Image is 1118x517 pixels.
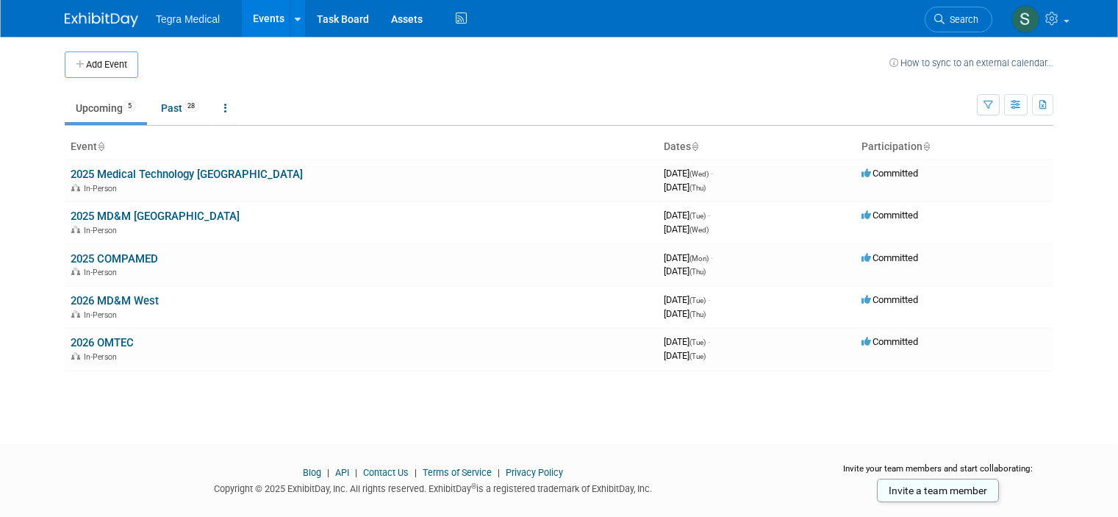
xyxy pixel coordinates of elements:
[303,467,321,478] a: Blog
[471,482,476,491] sup: ®
[84,226,121,235] span: In-Person
[708,210,710,221] span: -
[861,252,918,263] span: Committed
[335,467,349,478] a: API
[84,310,121,320] span: In-Person
[689,184,706,192] span: (Thu)
[664,308,706,319] span: [DATE]
[71,226,80,233] img: In-Person Event
[889,57,1053,68] a: How to sync to an external calendar...
[689,212,706,220] span: (Tue)
[664,350,706,361] span: [DATE]
[71,168,303,181] a: 2025 Medical Technology [GEOGRAPHIC_DATA]
[689,254,709,263] span: (Mon)
[71,184,80,191] img: In-Person Event
[664,182,706,193] span: [DATE]
[84,352,121,362] span: In-Person
[71,210,240,223] a: 2025 MD&M [GEOGRAPHIC_DATA]
[664,224,709,235] span: [DATE]
[363,467,409,478] a: Contact Us
[65,51,138,78] button: Add Event
[664,210,710,221] span: [DATE]
[689,268,706,276] span: (Thu)
[708,336,710,347] span: -
[97,140,104,152] a: Sort by Event Name
[123,101,136,112] span: 5
[689,310,706,318] span: (Thu)
[922,140,930,152] a: Sort by Participation Type
[71,268,80,275] img: In-Person Event
[689,170,709,178] span: (Wed)
[691,140,698,152] a: Sort by Start Date
[711,168,713,179] span: -
[494,467,504,478] span: |
[664,265,706,277] span: [DATE]
[861,210,918,221] span: Committed
[71,352,80,360] img: In-Person Event
[150,94,210,122] a: Past28
[71,252,158,265] a: 2025 COMPAMED
[183,101,199,112] span: 28
[65,94,147,122] a: Upcoming5
[84,184,121,193] span: In-Person
[71,310,80,318] img: In-Person Event
[877,479,999,502] a: Invite a team member
[71,294,159,307] a: 2026 MD&M West
[84,268,121,277] span: In-Person
[664,336,710,347] span: [DATE]
[664,294,710,305] span: [DATE]
[323,467,333,478] span: |
[65,13,138,27] img: ExhibitDay
[925,7,992,32] a: Search
[664,252,713,263] span: [DATE]
[664,168,713,179] span: [DATE]
[708,294,710,305] span: -
[861,294,918,305] span: Committed
[351,467,361,478] span: |
[689,296,706,304] span: (Tue)
[658,135,856,160] th: Dates
[711,252,713,263] span: -
[156,13,220,25] span: Tegra Medical
[65,479,800,496] div: Copyright © 2025 ExhibitDay, Inc. All rights reserved. ExhibitDay is a registered trademark of Ex...
[423,467,492,478] a: Terms of Service
[861,336,918,347] span: Committed
[411,467,420,478] span: |
[945,14,978,25] span: Search
[689,338,706,346] span: (Tue)
[861,168,918,179] span: Committed
[1011,5,1039,33] img: Steve Marshall
[71,336,134,349] a: 2026 OMTEC
[689,352,706,360] span: (Tue)
[65,135,658,160] th: Event
[823,463,1053,485] div: Invite your team members and start collaborating:
[689,226,709,234] span: (Wed)
[506,467,563,478] a: Privacy Policy
[856,135,1053,160] th: Participation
